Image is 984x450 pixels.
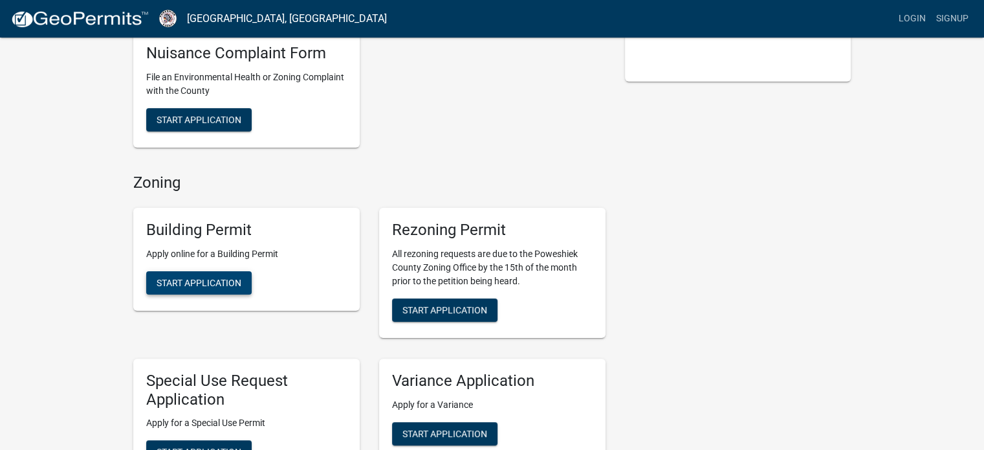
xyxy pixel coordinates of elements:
h5: Building Permit [146,221,347,240]
button: Start Application [146,108,252,131]
h5: Variance Application [392,372,593,390]
h5: Nuisance Complaint Form [146,44,347,63]
button: Start Application [392,298,497,322]
p: Apply online for a Building Permit [146,247,347,261]
p: Apply for a Special Use Permit [146,416,347,430]
span: Start Application [157,277,241,287]
button: Start Application [146,271,252,295]
img: Poweshiek County, IA [159,10,177,27]
button: Start Application [392,422,497,445]
p: Apply for a Variance [392,398,593,412]
h4: Zoning [133,174,606,192]
a: Signup [931,6,974,31]
p: All rezoning requests are due to the Poweshiek County Zoning Office by the 15th of the month prio... [392,247,593,288]
a: Login [893,6,931,31]
p: File an Environmental Health or Zoning Complaint with the County [146,71,347,98]
span: Start Application [402,428,487,438]
a: [GEOGRAPHIC_DATA], [GEOGRAPHIC_DATA] [187,8,387,30]
span: Start Application [402,304,487,315]
h5: Special Use Request Application [146,372,347,409]
h5: Rezoning Permit [392,221,593,240]
span: Start Application [157,115,241,125]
